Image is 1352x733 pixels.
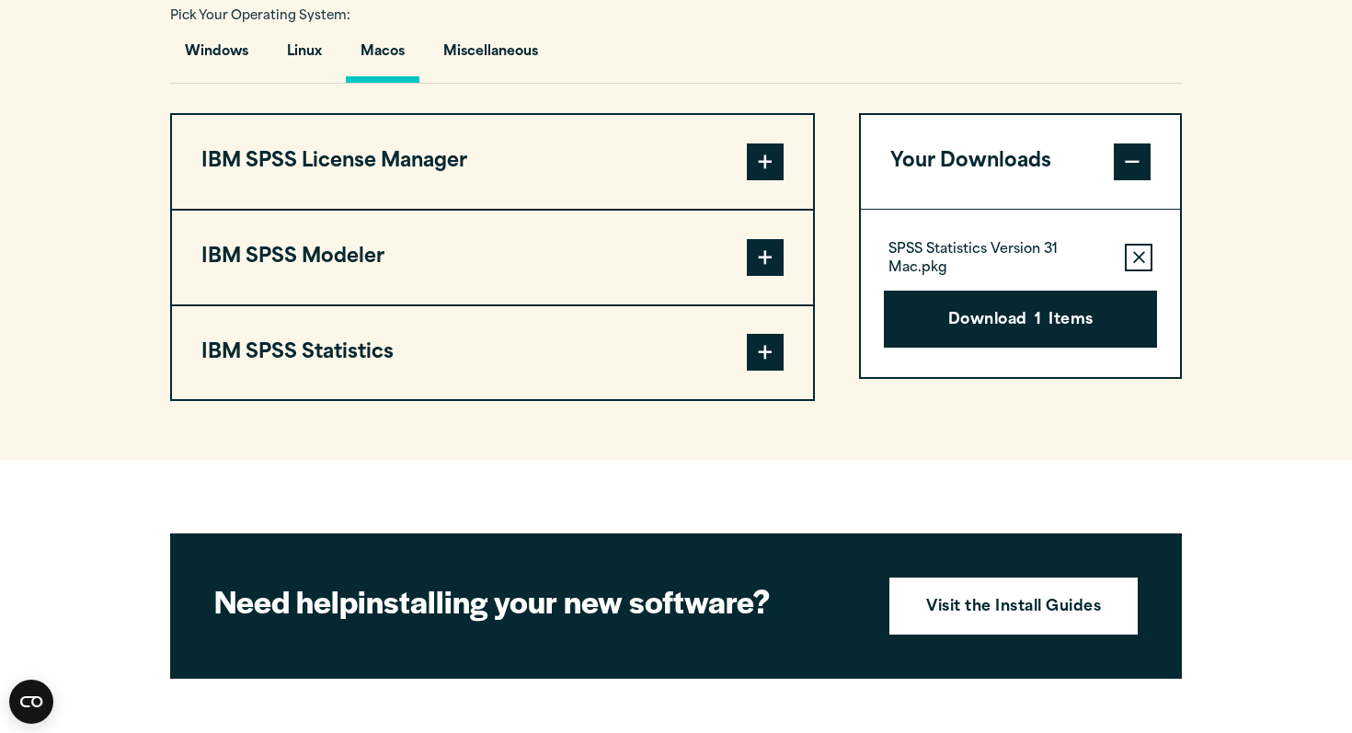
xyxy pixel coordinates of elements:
[170,30,263,83] button: Windows
[272,30,337,83] button: Linux
[346,30,419,83] button: Macos
[888,241,1110,278] p: SPSS Statistics Version 31 Mac.pkg
[889,578,1138,635] a: Visit the Install Guides
[172,115,813,209] button: IBM SPSS License Manager
[861,115,1180,209] button: Your Downloads
[172,211,813,304] button: IBM SPSS Modeler
[172,306,813,400] button: IBM SPSS Statistics
[926,596,1101,620] strong: Visit the Install Guides
[884,291,1157,348] button: Download1Items
[429,30,553,83] button: Miscellaneous
[861,209,1180,377] div: Your Downloads
[214,580,858,622] h2: installing your new software?
[170,10,350,22] span: Pick Your Operating System:
[9,680,53,724] button: Open CMP widget
[1035,309,1041,333] span: 1
[214,578,358,623] strong: Need help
